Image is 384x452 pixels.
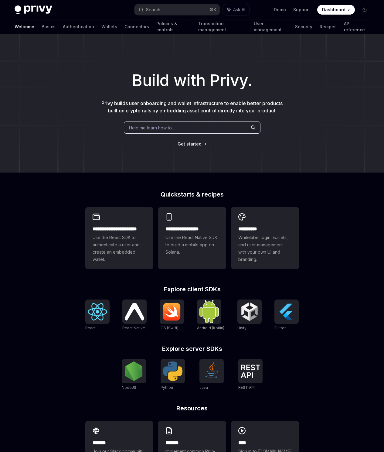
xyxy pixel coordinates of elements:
a: User management [254,19,288,34]
img: Python [163,361,182,381]
img: Flutter [277,302,296,321]
a: Dashboard [317,5,355,15]
span: NodeJS [122,385,136,390]
span: Get started [178,141,202,146]
a: Policies & controls [156,19,191,34]
a: Connectors [124,19,149,34]
a: API reference [344,19,369,34]
h2: Resources [85,405,299,411]
a: Get started [178,141,202,147]
a: React NativeReact Native [122,300,147,331]
span: Privy builds user onboarding and wallet infrastructure to enable better products built on crypto ... [101,100,283,114]
img: REST API [241,365,260,378]
img: Java [202,361,221,381]
a: Transaction management [198,19,246,34]
a: JavaJava [199,359,224,391]
h1: Build with Privy. [10,69,374,92]
img: React [88,303,107,320]
span: iOS (Swift) [160,326,178,330]
a: **** *****Whitelabel login, wallets, and user management with your own UI and branding. [231,207,299,269]
span: Ask AI [233,7,245,13]
h2: Explore client SDKs [85,286,299,292]
span: Dashboard [322,7,345,13]
button: Toggle dark mode [360,5,369,15]
span: React Native [122,326,145,330]
a: iOS (Swift)iOS (Swift) [160,300,184,331]
a: PythonPython [161,359,185,391]
a: Welcome [15,19,34,34]
img: Unity [240,302,259,321]
span: Python [161,385,173,390]
span: Java [199,385,208,390]
a: Security [295,19,312,34]
button: Search...⌘K [134,4,220,15]
span: Use the React Native SDK to build a mobile app on Solana. [165,234,219,256]
span: Use the React SDK to authenticate a user and create an embedded wallet. [93,234,146,263]
a: Recipes [320,19,337,34]
span: Unity [237,326,246,330]
span: Help me learn how to… [129,125,175,131]
a: **** **** **** ***Use the React Native SDK to build a mobile app on Solana. [158,207,226,269]
a: NodeJSNodeJS [122,359,146,391]
h2: Explore server SDKs [85,346,299,352]
span: Whitelabel login, wallets, and user management with your own UI and branding. [238,234,292,263]
a: Authentication [63,19,94,34]
span: ⌘ K [210,7,216,12]
img: NodeJS [124,361,144,381]
a: ReactReact [85,300,110,331]
span: Flutter [274,326,286,330]
a: Wallets [101,19,117,34]
button: Ask AI [223,4,250,15]
span: Android (Kotlin) [197,326,224,330]
a: UnityUnity [237,300,262,331]
a: Android (Kotlin)Android (Kotlin) [197,300,224,331]
a: Support [293,7,310,13]
img: Android (Kotlin) [199,300,219,323]
div: Search... [146,6,163,13]
a: REST APIREST API [238,359,263,391]
img: dark logo [15,5,52,14]
a: Demo [274,7,286,13]
span: React [85,326,96,330]
span: REST API [238,385,255,390]
a: FlutterFlutter [274,300,299,331]
img: React Native [125,303,144,320]
h2: Quickstarts & recipes [85,191,299,197]
a: Basics [42,19,56,34]
img: iOS (Swift) [162,303,182,321]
